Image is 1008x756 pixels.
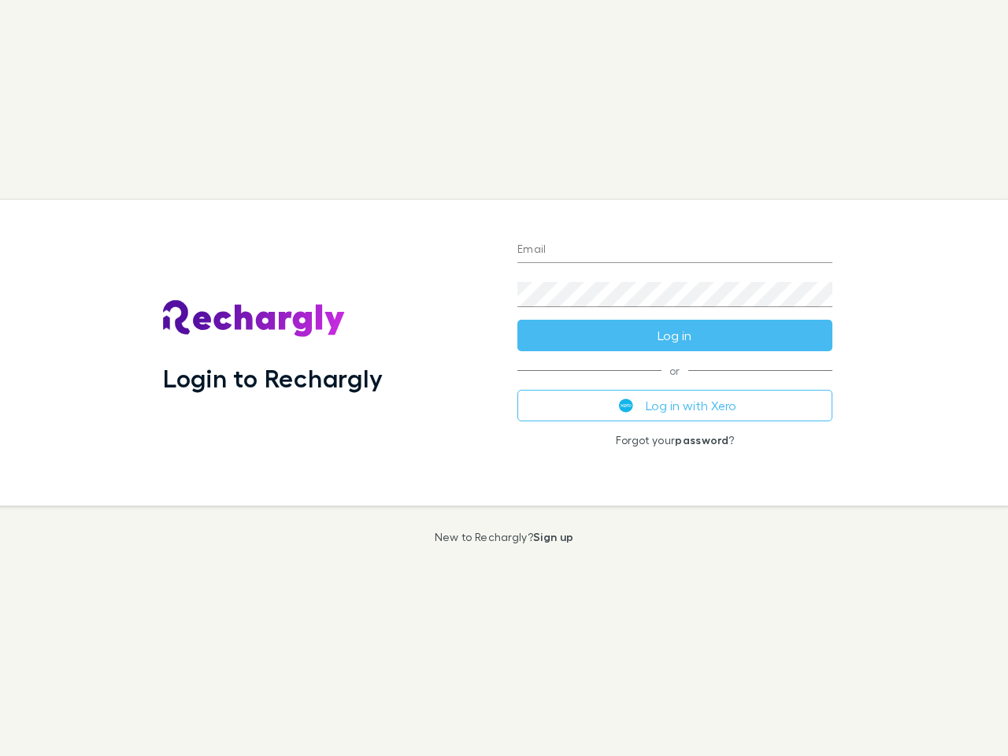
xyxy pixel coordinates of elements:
img: Xero's logo [619,398,633,413]
button: Log in with Xero [517,390,832,421]
p: New to Rechargly? [435,531,574,543]
a: Sign up [533,530,573,543]
h1: Login to Rechargly [163,363,383,393]
a: password [675,433,728,447]
span: or [517,370,832,371]
img: Rechargly's Logo [163,300,346,338]
button: Log in [517,320,832,351]
p: Forgot your ? [517,434,832,447]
